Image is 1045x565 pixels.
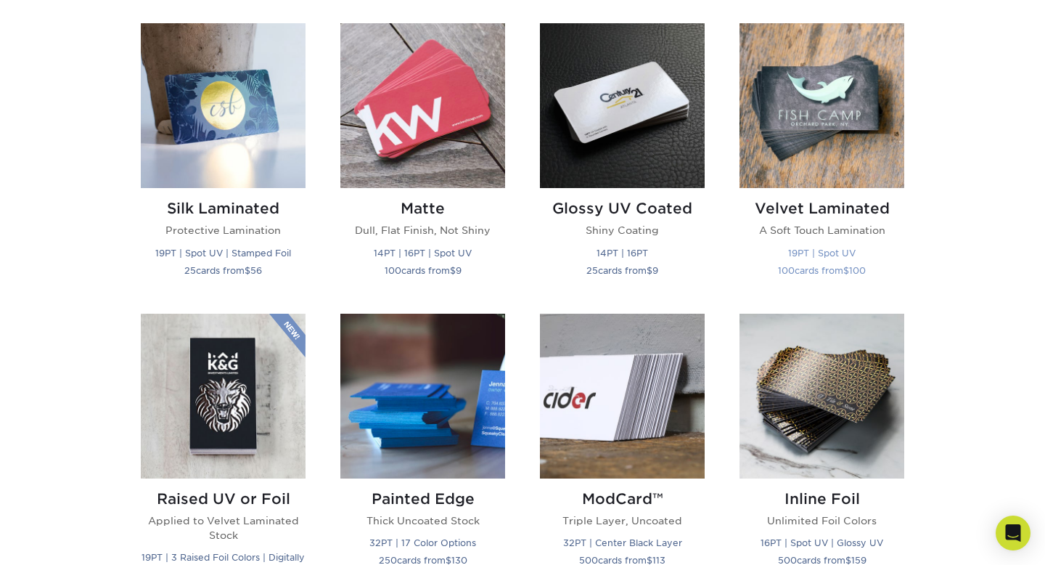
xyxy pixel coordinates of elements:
[245,265,250,276] span: $
[778,265,866,276] small: cards from
[739,23,904,296] a: Velvet Laminated Business Cards Velvet Laminated A Soft Touch Lamination 19PT | Spot UV 100cards ...
[540,490,705,508] h2: ModCard™
[250,265,262,276] span: 56
[374,248,472,259] small: 14PT | 16PT | Spot UV
[340,200,505,217] h2: Matte
[385,265,401,276] span: 100
[184,265,196,276] span: 25
[739,490,904,508] h2: Inline Foil
[141,513,306,543] p: Applied to Velvet Laminated Stock
[586,265,658,276] small: cards from
[540,23,705,188] img: Glossy UV Coated Business Cards
[778,265,795,276] span: 100
[184,265,262,276] small: cards from
[340,23,505,188] img: Matte Business Cards
[739,513,904,528] p: Unlimited Foil Colors
[369,537,476,548] small: 32PT | 17 Color Options
[540,223,705,237] p: Shiny Coating
[652,265,658,276] span: 9
[4,521,123,560] iframe: Google Customer Reviews
[141,314,306,479] img: Raised UV or Foil Business Cards
[385,265,462,276] small: cards from
[456,265,462,276] span: 9
[141,23,306,296] a: Silk Laminated Business Cards Silk Laminated Protective Lamination 19PT | Spot UV | Stamped Foil ...
[563,537,682,548] small: 32PT | Center Black Layer
[540,200,705,217] h2: Glossy UV Coated
[597,248,648,259] small: 14PT | 16PT
[141,200,306,217] h2: Silk Laminated
[540,314,705,479] img: ModCard™ Business Cards
[540,23,705,296] a: Glossy UV Coated Business Cards Glossy UV Coated Shiny Coating 14PT | 16PT 25cards from$9
[849,265,866,276] span: 100
[141,23,306,188] img: Silk Laminated Business Cards
[340,513,505,528] p: Thick Uncoated Stock
[340,223,505,237] p: Dull, Flat Finish, Not Shiny
[450,265,456,276] span: $
[340,490,505,508] h2: Painted Edge
[739,200,904,217] h2: Velvet Laminated
[155,248,291,259] small: 19PT | Spot UV | Stamped Foil
[739,314,904,479] img: Inline Foil Business Cards
[141,490,306,508] h2: Raised UV or Foil
[647,265,652,276] span: $
[739,23,904,188] img: Velvet Laminated Business Cards
[761,537,883,548] small: 16PT | Spot UV | Glossy UV
[843,265,849,276] span: $
[788,248,856,259] small: 19PT | Spot UV
[141,223,306,237] p: Protective Lamination
[540,513,705,528] p: Triple Layer, Uncoated
[996,516,1030,550] div: Open Intercom Messenger
[586,265,598,276] span: 25
[340,314,505,479] img: Painted Edge Business Cards
[340,23,505,296] a: Matte Business Cards Matte Dull, Flat Finish, Not Shiny 14PT | 16PT | Spot UV 100cards from$9
[269,314,306,357] img: New Product
[739,223,904,237] p: A Soft Touch Lamination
